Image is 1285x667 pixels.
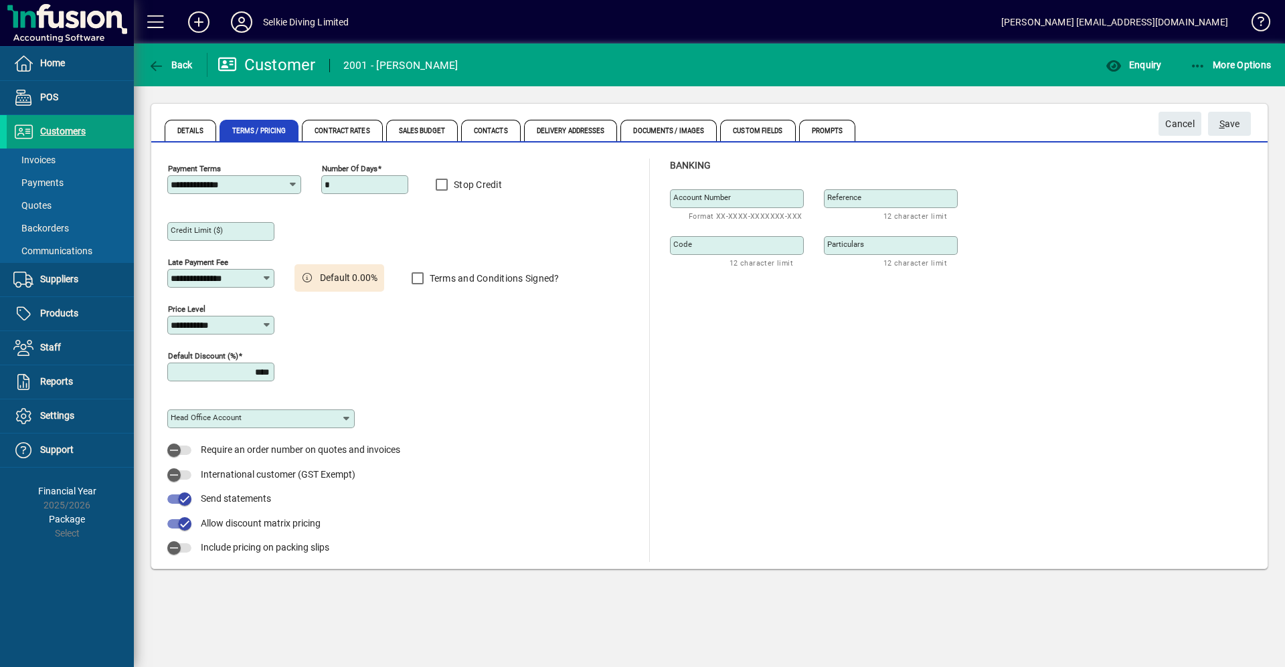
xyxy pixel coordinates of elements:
span: Backorders [13,223,69,233]
button: Cancel [1159,112,1201,136]
span: Delivery Addresses [524,120,618,141]
span: Banking [670,160,711,171]
span: Allow discount matrix pricing [201,518,321,529]
span: Contacts [461,120,521,141]
a: Reports [7,365,134,399]
button: Profile [220,10,263,34]
span: Require an order number on quotes and invoices [201,444,400,455]
button: Add [177,10,220,34]
span: Details [165,120,216,141]
span: Send statements [201,493,271,504]
label: Stop Credit [451,178,502,191]
span: Suppliers [40,274,78,284]
a: Staff [7,331,134,365]
span: Terms / Pricing [220,120,299,141]
div: Customer [218,54,316,76]
a: Quotes [7,194,134,217]
span: Products [40,308,78,318]
mat-hint: 12 character limit [883,255,947,270]
span: Payments [13,177,64,188]
span: Default 0.00% [320,271,377,285]
a: Backorders [7,217,134,240]
mat-label: Particulars [827,240,864,249]
mat-label: Account number [673,193,731,202]
button: Back [145,53,196,77]
mat-label: Payment Terms [168,164,221,173]
a: Communications [7,240,134,262]
mat-hint: 12 character limit [883,208,947,223]
mat-hint: 12 character limit [730,255,793,270]
a: Invoices [7,149,134,171]
span: Home [40,58,65,68]
a: Knowledge Base [1241,3,1268,46]
span: International customer (GST Exempt) [201,469,355,480]
span: Staff [40,342,61,353]
a: Products [7,297,134,330]
span: Back [148,60,193,70]
a: Suppliers [7,263,134,296]
span: Sales Budget [386,120,458,141]
span: ave [1219,113,1240,135]
span: Cancel [1165,113,1195,135]
span: Quotes [13,200,52,211]
app-page-header-button: Back [134,53,207,77]
span: Contract Rates [302,120,382,141]
span: Prompts [799,120,856,141]
span: More Options [1190,60,1272,70]
span: S [1219,118,1225,129]
span: Communications [13,246,92,256]
button: Enquiry [1102,53,1165,77]
mat-label: Head Office Account [171,413,242,422]
a: Home [7,47,134,80]
a: Support [7,434,134,467]
span: Financial Year [38,486,96,496]
mat-label: Code [673,240,692,249]
span: POS [40,92,58,102]
mat-label: Number of days [322,164,377,173]
div: 2001 - [PERSON_NAME] [343,55,458,76]
a: Settings [7,399,134,433]
mat-label: Price Level [168,304,205,314]
span: Custom Fields [720,120,795,141]
mat-label: Credit Limit ($) [171,225,223,235]
span: Settings [40,410,74,421]
button: More Options [1187,53,1275,77]
div: Selkie Diving Limited [263,11,349,33]
a: POS [7,81,134,114]
mat-label: Reference [827,193,861,202]
span: Invoices [13,155,56,165]
span: Package [49,514,85,525]
span: Reports [40,376,73,387]
mat-label: Late Payment Fee [168,258,228,267]
span: Documents / Images [620,120,717,141]
span: Include pricing on packing slips [201,542,329,553]
mat-hint: Format XX-XXXX-XXXXXXX-XXX [689,208,802,223]
label: Terms and Conditions Signed? [427,272,560,285]
span: Support [40,444,74,455]
mat-label: Default Discount (%) [168,351,238,361]
span: Enquiry [1106,60,1161,70]
div: [PERSON_NAME] [EMAIL_ADDRESS][DOMAIN_NAME] [1001,11,1228,33]
a: Payments [7,171,134,194]
span: Customers [40,126,86,136]
button: Save [1208,112,1251,136]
